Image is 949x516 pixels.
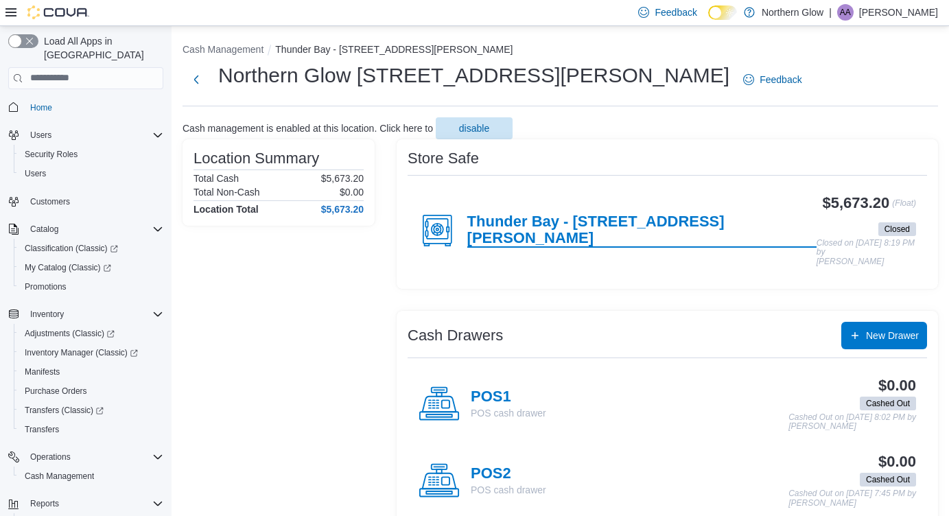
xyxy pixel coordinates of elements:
a: Classification (Classic) [14,239,169,258]
a: Inventory Manager (Classic) [19,344,143,361]
span: Users [19,165,163,182]
button: Thunder Bay - [STREET_ADDRESS][PERSON_NAME] [275,44,513,55]
span: Users [25,127,163,143]
span: Inventory [30,309,64,320]
span: Purchase Orders [25,386,87,397]
p: Northern Glow [762,4,823,21]
span: Customers [25,193,163,210]
p: $0.00 [340,187,364,198]
span: Operations [25,449,163,465]
button: Promotions [14,277,169,296]
span: disable [459,121,489,135]
h4: Thunder Bay - [STREET_ADDRESS][PERSON_NAME] [467,213,817,248]
a: Purchase Orders [19,383,93,399]
span: Users [30,130,51,141]
div: Alison Albert [837,4,854,21]
span: Cashed Out [866,473,910,486]
span: Operations [30,451,71,462]
img: Cova [27,5,89,19]
button: Reports [25,495,65,512]
button: Inventory [3,305,169,324]
span: AA [840,4,851,21]
span: Classification (Classic) [25,243,118,254]
h3: Location Summary [194,150,319,167]
span: Cashed Out [866,397,910,410]
span: Security Roles [25,149,78,160]
span: Closed [878,222,916,236]
span: Promotions [19,279,163,295]
h3: $0.00 [878,377,916,394]
a: Transfers [19,421,65,438]
button: Reports [3,494,169,513]
a: Users [19,165,51,182]
button: Users [25,127,57,143]
a: Adjustments (Classic) [14,324,169,343]
span: Customers [30,196,70,207]
span: My Catalog (Classic) [19,259,163,276]
button: Inventory [25,306,69,322]
h3: Store Safe [408,150,479,167]
h4: POS1 [471,388,546,406]
input: Dark Mode [708,5,737,20]
span: Classification (Classic) [19,240,163,257]
h4: POS2 [471,465,546,483]
span: Feedback [760,73,801,86]
h3: Cash Drawers [408,327,503,344]
h6: Total Cash [194,173,239,184]
span: Catalog [25,221,163,237]
span: Load All Apps in [GEOGRAPHIC_DATA] [38,34,163,62]
a: Feedback [738,66,807,93]
button: New Drawer [841,322,927,349]
p: Cashed Out on [DATE] 7:45 PM by [PERSON_NAME] [788,489,916,508]
span: Promotions [25,281,67,292]
span: Reports [25,495,163,512]
button: Purchase Orders [14,382,169,401]
a: Customers [25,193,75,210]
p: POS cash drawer [471,406,546,420]
span: Transfers (Classic) [19,402,163,419]
button: disable [436,117,513,139]
span: Transfers [19,421,163,438]
h1: Northern Glow [STREET_ADDRESS][PERSON_NAME] [218,62,729,89]
span: Transfers [25,424,59,435]
span: Adjustments (Classic) [19,325,163,342]
p: $5,673.20 [321,173,364,184]
a: My Catalog (Classic) [14,258,169,277]
p: Cash management is enabled at this location. Click here to [183,123,433,134]
span: Users [25,168,46,179]
a: Promotions [19,279,72,295]
a: Security Roles [19,146,83,163]
a: Cash Management [19,468,99,484]
button: Customers [3,191,169,211]
button: Catalog [3,220,169,239]
a: Manifests [19,364,65,380]
span: Inventory Manager (Classic) [19,344,163,361]
span: Manifests [25,366,60,377]
button: Cash Management [14,467,169,486]
button: Transfers [14,420,169,439]
span: Cashed Out [860,473,916,486]
a: Home [25,99,58,116]
a: Transfers (Classic) [19,402,109,419]
p: (Float) [892,195,916,220]
span: Inventory Manager (Classic) [25,347,138,358]
button: Operations [3,447,169,467]
a: Classification (Classic) [19,240,124,257]
span: Security Roles [19,146,163,163]
span: Home [25,99,163,116]
button: Security Roles [14,145,169,164]
p: Closed on [DATE] 8:19 PM by [PERSON_NAME] [817,239,916,267]
button: Cash Management [183,44,263,55]
p: [PERSON_NAME] [859,4,938,21]
span: Closed [884,223,910,235]
p: POS cash drawer [471,483,546,497]
span: Cash Management [19,468,163,484]
button: Catalog [25,221,64,237]
span: Catalog [30,224,58,235]
p: | [829,4,832,21]
a: Transfers (Classic) [14,401,169,420]
a: Inventory Manager (Classic) [14,343,169,362]
h3: $5,673.20 [823,195,890,211]
span: Adjustments (Classic) [25,328,115,339]
span: Reports [30,498,59,509]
